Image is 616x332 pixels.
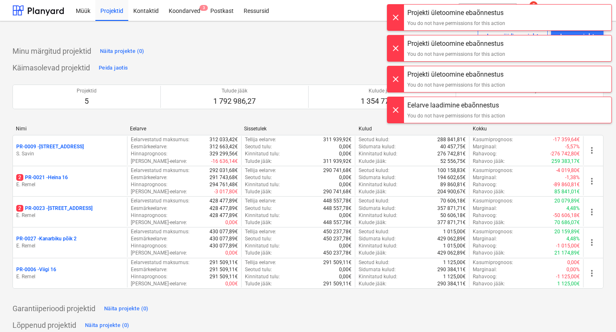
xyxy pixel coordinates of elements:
[100,47,145,56] div: Näita projekte (0)
[131,197,190,205] p: Eelarvestatud maksumus :
[16,266,56,273] p: PR-0006 - Viigi 16
[473,136,513,143] p: Kasumiprognoos :
[473,150,497,157] p: Rahavoog :
[587,237,597,247] span: more_vert
[359,212,397,219] p: Kinnitatud kulud :
[209,181,238,188] p: 294 761,48€
[209,259,238,266] p: 291 509,11€
[16,205,92,212] p: PR-0023 - [STREET_ADDRESS]
[440,158,466,165] p: 52 556,75€
[339,174,352,181] p: 0,00€
[16,174,124,188] div: 2PR-0021 -Heina 16E. Remel
[407,100,505,110] div: Eelarve laadimine ebaõnnestus
[209,273,238,280] p: 291 509,11€
[473,174,497,181] p: Marginaal :
[131,136,190,143] p: Eelarvestatud maksumus :
[245,150,280,157] p: Kinnitatud tulu :
[83,319,132,332] button: Näita projekte (0)
[323,136,352,143] p: 311 939,92€
[131,143,167,150] p: Eesmärkeelarve :
[437,150,466,157] p: 276 742,81€
[359,235,396,242] p: Sidumata kulud :
[554,228,580,235] p: 20 159,89€
[245,167,276,174] p: Tellija eelarve :
[97,61,130,75] button: Peida jaotis
[574,292,616,332] iframe: Chat Widget
[131,228,190,235] p: Eelarvestatud maksumus :
[440,143,466,150] p: 40 457,75€
[566,205,580,212] p: 4,48%
[473,219,505,226] p: Rahavoo jääk :
[211,158,238,165] p: -16 636,14€
[554,188,580,195] p: 85 841,01€
[473,280,505,287] p: Rahavoo jääk :
[245,136,276,143] p: Tellija eelarve :
[473,158,505,165] p: Rahavoo jääk :
[437,167,466,174] p: 100 158,83€
[12,46,91,56] p: Minu märgitud projektid
[323,197,352,205] p: 448 557,78€
[16,235,77,242] p: PR-0027 - Kanarbiku põik 2
[339,181,352,188] p: 0,00€
[225,219,238,226] p: 0,00€
[359,150,397,157] p: Kinnitatud kulud :
[131,280,187,287] p: [PERSON_NAME]-eelarve :
[245,158,272,165] p: Tulude jääk :
[16,242,124,250] p: E. Remel
[437,266,466,273] p: 290 384,11€
[245,235,272,242] p: Seotud tulu :
[16,181,124,188] p: E. Remel
[359,250,387,257] p: Kulude jääk :
[323,250,352,257] p: 450 237,78€
[131,242,167,250] p: Hinnaprognoos :
[131,259,190,266] p: Eelarvestatud maksumus :
[473,228,513,235] p: Kasumiprognoos :
[553,212,580,219] p: -50 606,18€
[209,266,238,273] p: 291 509,11€
[209,143,238,150] p: 312 663,42€
[209,205,238,212] p: 428 477,89€
[16,126,123,132] div: Nimi
[131,167,190,174] p: Eelarvestatud maksumus :
[437,205,466,212] p: 357 871,71€
[440,212,466,219] p: 50 606,18€
[407,70,505,80] div: Projekti ületoomine ebaõnnestus
[443,242,466,250] p: 1 015,00€
[209,167,238,174] p: 292 031,68€
[131,158,187,165] p: [PERSON_NAME]-eelarve :
[323,259,352,266] p: 291 509,11€
[553,181,580,188] p: -89 860,81€
[473,205,497,212] p: Marginaal :
[209,212,238,219] p: 428 477,89€
[587,145,597,155] span: more_vert
[473,181,497,188] p: Rahavoog :
[245,219,272,226] p: Tulude jääk :
[131,181,167,188] p: Hinnaprognoos :
[77,87,97,95] p: Projektid
[443,273,466,280] p: 1 125,00€
[437,280,466,287] p: 290 384,11€
[473,126,580,132] div: Kokku
[16,174,23,181] span: 2
[245,197,276,205] p: Tellija eelarve :
[359,174,396,181] p: Sidumata kulud :
[131,205,167,212] p: Eesmärkeelarve :
[323,219,352,226] p: 448 557,78€
[245,212,280,219] p: Kinnitatud tulu :
[323,167,352,174] p: 290 741,68€
[473,235,497,242] p: Marginaal :
[16,205,23,212] span: 2
[556,167,580,174] p: -4 019,80€
[567,259,580,266] p: 0,00€
[323,188,352,195] p: 290 741,68€
[104,304,149,314] div: Näita projekte (0)
[361,87,403,95] p: Kulude jääk
[407,8,505,18] div: Projekti ületoomine ebaõnnestus
[102,302,151,315] button: Näita projekte (0)
[361,96,403,106] p: 1 354 776,12
[359,273,397,280] p: Kinnitatud kulud :
[437,188,466,195] p: 204 900,67€
[209,136,238,143] p: 312 033,42€
[131,174,167,181] p: Eesmärkeelarve :
[359,219,387,226] p: Kulude jääk :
